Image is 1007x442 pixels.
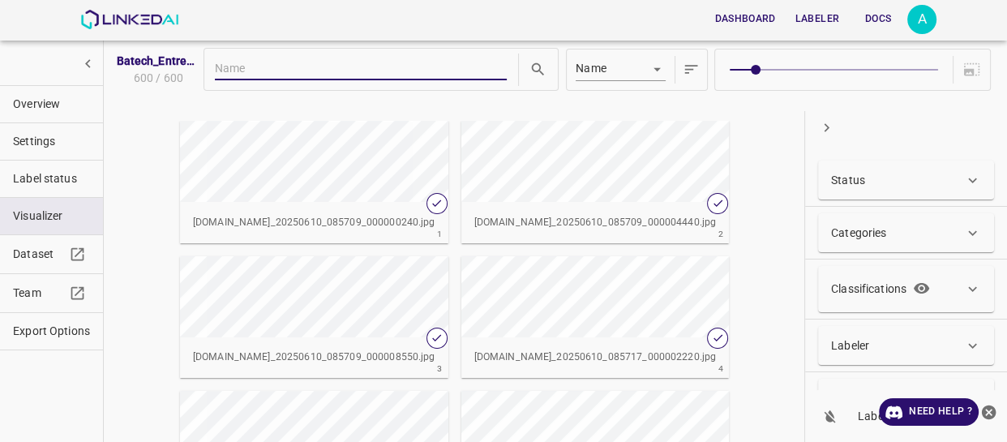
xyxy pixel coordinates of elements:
[852,6,904,32] button: Docs
[13,96,90,113] span: Overview
[437,227,442,241] span: 1
[13,323,90,340] span: Export Options
[679,53,704,87] button: sort
[13,170,90,187] span: Label status
[215,59,507,80] input: Name
[849,2,907,36] a: Docs
[979,398,999,426] button: close-help
[180,121,448,242] button: barriochickenportalcentro.ddns.net_20250610_085709_000000240.jpg[DOMAIN_NAME]_20250610_085709_000...
[474,350,717,365] p: [DOMAIN_NAME]_20250610_085717_000002220.jpg
[80,10,178,29] img: LinkedAI
[437,362,442,375] span: 3
[718,362,723,375] span: 4
[786,2,849,36] a: Labeler
[705,2,785,36] a: Dashboard
[789,6,846,32] button: Labeler
[474,216,717,230] p: [DOMAIN_NAME]_20250610_085709_000004440.jpg
[13,133,90,150] span: Settings
[576,59,666,80] div: Name
[461,121,730,242] button: barriochickenportalcentro.ddns.net_20250610_085709_000004440.jpg[DOMAIN_NAME]_20250610_085709_000...
[73,49,103,79] button: show more
[13,285,65,302] span: Team
[193,350,435,365] p: [DOMAIN_NAME]_20250610_085709_000008550.jpg
[461,256,730,378] button: barriochickenportalcentro.ddns.net_20250610_085717_000002220.jpg[DOMAIN_NAME]_20250610_085717_000...
[907,5,936,34] div: A
[13,246,65,263] span: Dataset
[117,53,198,70] span: Batech_Entrega2_06
[879,398,979,426] a: Need Help ?
[131,70,183,87] span: 600 / 600
[525,57,551,82] button: search
[708,6,782,32] button: Dashboard
[907,5,936,34] button: Open settings
[718,227,723,241] span: 2
[193,216,435,230] p: [DOMAIN_NAME]_20250610_085709_000000240.jpg
[13,208,90,225] span: Visualizer
[180,256,448,378] button: barriochickenportalcentro.ddns.net_20250610_085709_000008550.jpg[DOMAIN_NAME]_20250610_085709_000...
